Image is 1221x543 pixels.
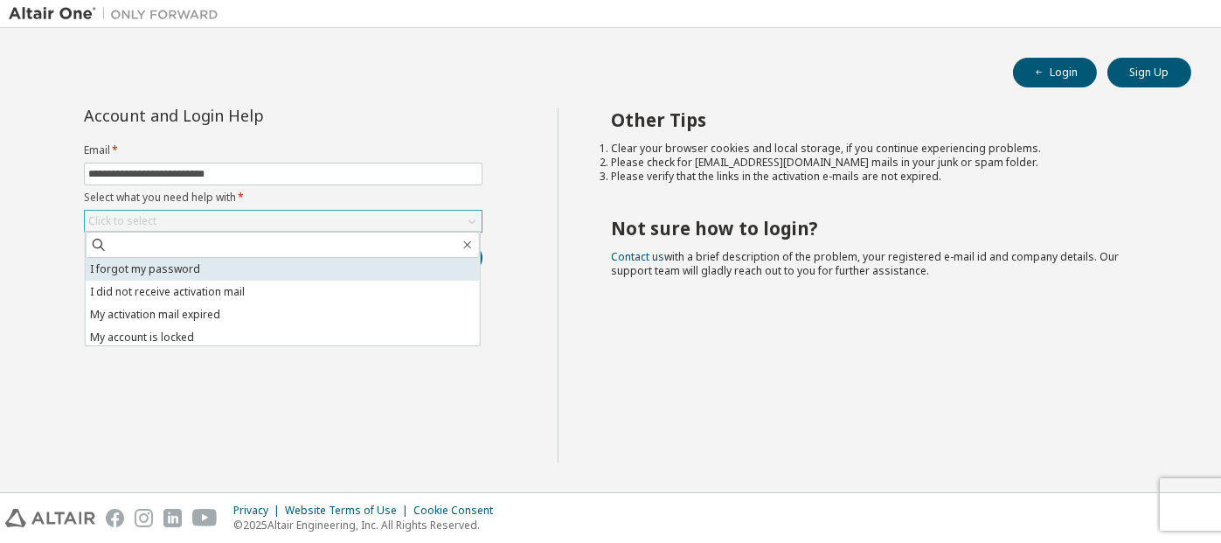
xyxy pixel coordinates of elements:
[285,504,413,518] div: Website Terms of Use
[9,5,227,23] img: Altair One
[192,509,218,527] img: youtube.svg
[611,156,1160,170] li: Please check for [EMAIL_ADDRESS][DOMAIN_NAME] mails in your junk or spam folder.
[84,108,403,122] div: Account and Login Help
[88,214,156,228] div: Click to select
[163,509,182,527] img: linkedin.svg
[611,249,664,264] a: Contact us
[5,509,95,527] img: altair_logo.svg
[1013,58,1097,87] button: Login
[233,518,503,533] p: © 2025 Altair Engineering, Inc. All Rights Reserved.
[233,504,285,518] div: Privacy
[611,142,1160,156] li: Clear your browser cookies and local storage, if you continue experiencing problems.
[84,143,482,157] label: Email
[611,170,1160,184] li: Please verify that the links in the activation e-mails are not expired.
[86,258,480,281] li: I forgot my password
[611,217,1160,240] h2: Not sure how to login?
[611,108,1160,131] h2: Other Tips
[106,509,124,527] img: facebook.svg
[611,249,1119,278] span: with a brief description of the problem, your registered e-mail id and company details. Our suppo...
[413,504,503,518] div: Cookie Consent
[85,211,482,232] div: Click to select
[84,191,482,205] label: Select what you need help with
[135,509,153,527] img: instagram.svg
[1107,58,1191,87] button: Sign Up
